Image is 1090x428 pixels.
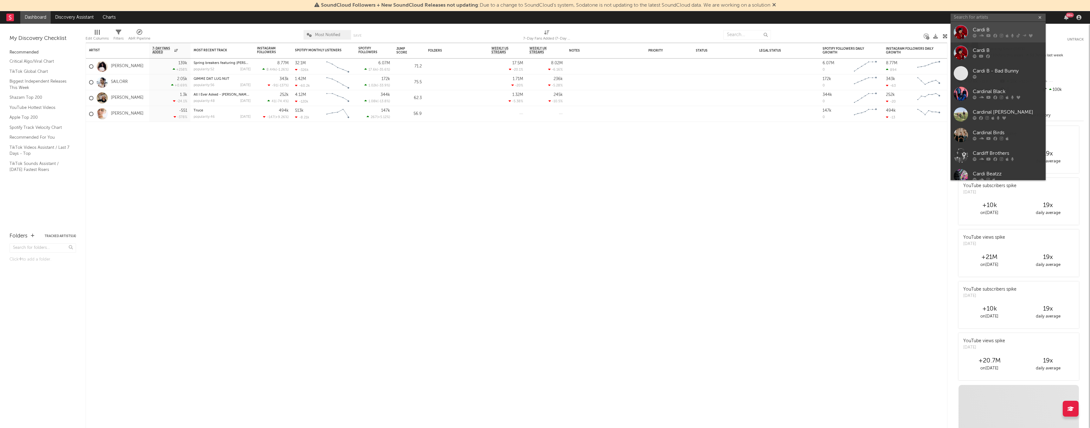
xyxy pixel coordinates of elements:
[89,48,137,52] div: Artist
[240,68,251,71] div: [DATE]
[1064,15,1068,20] button: 99+
[86,27,109,45] div: Edit Columns
[886,93,895,97] div: 252k
[257,47,279,54] div: Instagram Followers
[277,61,289,65] div: 8.77M
[960,254,1019,261] div: +21M
[963,189,1016,196] div: [DATE]
[1042,78,1084,86] div: --
[529,47,553,54] span: Weekly UK Streams
[10,104,70,111] a: YouTube Hottest Videos
[113,27,124,45] div: Filters
[513,77,523,81] div: 1.71M
[152,47,173,54] span: 7-Day Fans Added
[279,77,289,81] div: 343k
[98,11,120,24] a: Charts
[10,49,76,56] div: Recommended
[128,27,151,45] div: A&R Pipeline
[20,11,51,24] a: Dashboard
[295,48,343,52] div: Spotify Monthly Listeners
[823,47,870,54] div: Spotify Followers Daily Growth
[369,84,377,87] span: 1.02k
[551,61,563,65] div: 8.02M
[381,77,390,81] div: 172k
[973,47,1042,54] div: Cardi B
[1019,150,1077,158] div: 19 x
[396,110,422,118] div: 56.9
[759,49,800,53] div: Legal Status
[554,93,563,97] div: 245k
[914,74,943,90] svg: Chart title
[378,116,389,119] span: +5.12 %
[886,47,933,54] div: Instagram Followers Daily Growth
[823,68,825,72] div: 0
[86,35,109,42] div: Edit Columns
[194,115,215,119] div: popularity: 46
[973,150,1042,157] div: Cardiff Brothers
[1019,357,1077,365] div: 19 x
[1019,209,1077,217] div: daily average
[512,61,523,65] div: 17.5M
[973,170,1042,178] div: Cardi Beatzz
[295,77,306,81] div: 1.42M
[509,99,523,103] div: -5.38 %
[396,47,412,54] div: Jump Score
[194,84,215,87] div: popularity: 56
[886,99,896,104] div: -20
[10,232,28,240] div: Folders
[951,42,1046,63] a: Cardi B
[111,79,128,85] a: SAILORR
[295,84,310,88] div: -60.2k
[951,166,1046,186] a: Cardi Beatzz
[523,35,571,42] div: 7-Day Fans Added (7-Day Fans Added)
[512,93,523,97] div: 1.32M
[194,93,251,97] div: All I Ever Asked - Zerb Remix
[963,344,1005,351] div: [DATE]
[886,61,897,65] div: 8.77M
[951,104,1046,125] a: Cardinal [PERSON_NAME]
[511,83,523,87] div: -20 %
[886,84,896,88] div: -63
[960,261,1019,269] div: on [DATE]
[295,61,306,65] div: 32.1M
[914,59,943,74] svg: Chart title
[194,77,251,81] div: GIMME DAT LUG NUT
[295,115,309,119] div: -8.21k
[113,35,124,42] div: Filters
[914,106,943,122] svg: Chart title
[10,114,70,121] a: Apple Top 200
[851,59,880,74] svg: Chart title
[111,95,144,101] a: [PERSON_NAME]
[10,94,70,101] a: Shazam Top 200
[1019,158,1077,165] div: daily average
[1067,36,1084,43] button: Untrack
[364,83,390,87] div: ( )
[381,109,390,113] div: 147k
[963,234,1005,241] div: YouTube views spike
[851,106,880,122] svg: Chart title
[951,63,1046,84] a: Cardi B - Bad Bunny
[823,77,831,81] div: 172k
[823,84,825,87] div: 0
[723,30,771,40] input: Search...
[194,48,241,52] div: Most Recent Track
[267,116,274,119] span: -147
[10,124,70,131] a: Spotify Track Velocity Chart
[381,93,390,97] div: 344k
[295,99,308,104] div: -120k
[295,109,304,113] div: 513k
[378,84,389,87] span: -33.9 %
[378,68,389,72] span: -35.6 %
[963,241,1005,247] div: [DATE]
[266,68,276,72] span: 8.44k
[823,109,831,113] div: 147k
[10,78,70,91] a: Biggest Independent Releases This Week
[886,68,897,72] div: 894
[772,3,776,8] span: Dismiss
[823,116,825,119] div: 0
[194,77,229,81] a: GIMME DAT LUG NUT
[1019,313,1077,320] div: daily average
[548,67,563,72] div: -6.16 %
[523,27,571,45] div: 7-Day Fans Added (7-Day Fans Added)
[367,115,390,119] div: ( )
